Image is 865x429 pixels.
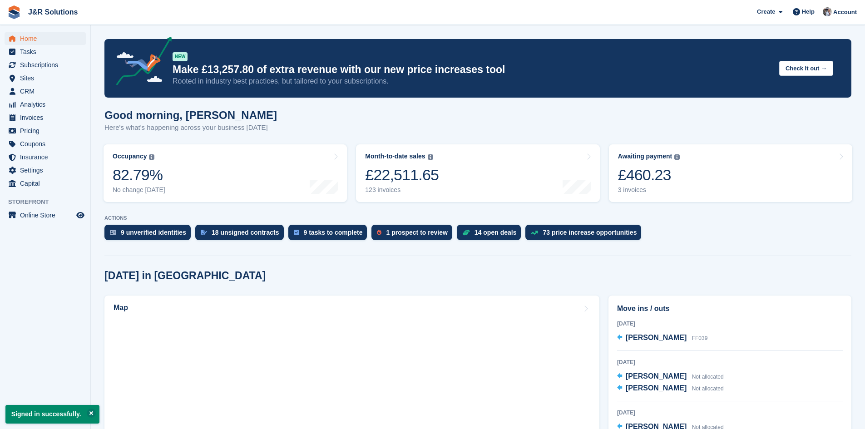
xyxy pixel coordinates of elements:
[525,225,646,245] a: 73 price increase opportunities
[692,385,724,392] span: Not allocated
[113,153,147,160] div: Occupancy
[617,383,724,394] a: [PERSON_NAME] Not allocated
[5,59,86,71] a: menu
[201,230,207,235] img: contract_signature_icon-13c848040528278c33f63329250d36e43548de30e8caae1d1a13099fd9432cc5.svg
[20,209,74,222] span: Online Store
[617,320,843,328] div: [DATE]
[5,124,86,137] a: menu
[779,61,833,76] button: Check it out →
[20,164,74,177] span: Settings
[113,166,165,184] div: 82.79%
[692,374,724,380] span: Not allocated
[20,124,74,137] span: Pricing
[618,153,672,160] div: Awaiting payment
[173,63,772,76] p: Make £13,257.80 of extra revenue with our new price increases tool
[5,111,86,124] a: menu
[365,166,439,184] div: £22,511.65
[149,154,154,160] img: icon-info-grey-7440780725fd019a000dd9b08b2336e03edf1995a4989e88bcd33f0948082b44.svg
[212,229,279,236] div: 18 unsigned contracts
[173,76,772,86] p: Rooted in industry best practices, but tailored to your subscriptions.
[104,109,277,121] h1: Good morning, [PERSON_NAME]
[617,358,843,366] div: [DATE]
[365,186,439,194] div: 123 invoices
[294,230,299,235] img: task-75834270c22a3079a89374b754ae025e5fb1db73e45f91037f5363f120a921f8.svg
[618,186,680,194] div: 3 invoices
[75,210,86,221] a: Preview store
[20,111,74,124] span: Invoices
[5,164,86,177] a: menu
[20,45,74,58] span: Tasks
[20,32,74,45] span: Home
[457,225,526,245] a: 14 open deals
[428,154,433,160] img: icon-info-grey-7440780725fd019a000dd9b08b2336e03edf1995a4989e88bcd33f0948082b44.svg
[626,384,687,392] span: [PERSON_NAME]
[5,45,86,58] a: menu
[617,409,843,417] div: [DATE]
[617,303,843,314] h2: Move ins / outs
[20,98,74,111] span: Analytics
[802,7,815,16] span: Help
[617,371,724,383] a: [PERSON_NAME] Not allocated
[5,405,99,424] p: Signed in successfully.
[5,177,86,190] a: menu
[109,37,172,89] img: price-adjustments-announcement-icon-8257ccfd72463d97f412b2fc003d46551f7dbcb40ab6d574587a9cd5c0d94...
[531,231,538,235] img: price_increase_opportunities-93ffe204e8149a01c8c9dc8f82e8f89637d9d84a8eef4429ea346261dce0b2c0.svg
[5,32,86,45] a: menu
[20,72,74,84] span: Sites
[114,304,128,312] h2: Map
[5,98,86,111] a: menu
[20,85,74,98] span: CRM
[104,123,277,133] p: Here's what's happening across your business [DATE]
[20,138,74,150] span: Coupons
[609,144,852,202] a: Awaiting payment £460.23 3 invoices
[626,372,687,380] span: [PERSON_NAME]
[7,5,21,19] img: stora-icon-8386f47178a22dfd0bd8f6a31ec36ba5ce8667c1dd55bd0f319d3a0aa187defe.svg
[543,229,637,236] div: 73 price increase opportunities
[823,7,832,16] img: Steve Revell
[104,215,851,221] p: ACTIONS
[110,230,116,235] img: verify_identity-adf6edd0f0f0b5bbfe63781bf79b02c33cf7c696d77639b501bdc392416b5a36.svg
[104,144,347,202] a: Occupancy 82.79% No change [DATE]
[173,52,188,61] div: NEW
[288,225,372,245] a: 9 tasks to complete
[104,225,195,245] a: 9 unverified identities
[371,225,456,245] a: 1 prospect to review
[20,151,74,163] span: Insurance
[462,229,470,236] img: deal-1b604bf984904fb50ccaf53a9ad4b4a5d6e5aea283cecdc64d6e3604feb123c2.svg
[5,138,86,150] a: menu
[626,334,687,341] span: [PERSON_NAME]
[113,186,165,194] div: No change [DATE]
[365,153,425,160] div: Month-to-date sales
[20,59,74,71] span: Subscriptions
[5,151,86,163] a: menu
[377,230,381,235] img: prospect-51fa495bee0391a8d652442698ab0144808aea92771e9ea1ae160a38d050c398.svg
[617,332,707,344] a: [PERSON_NAME] FF039
[5,85,86,98] a: menu
[304,229,363,236] div: 9 tasks to complete
[386,229,447,236] div: 1 prospect to review
[5,72,86,84] a: menu
[104,270,266,282] h2: [DATE] in [GEOGRAPHIC_DATA]
[833,8,857,17] span: Account
[757,7,775,16] span: Create
[8,197,90,207] span: Storefront
[475,229,517,236] div: 14 open deals
[20,177,74,190] span: Capital
[674,154,680,160] img: icon-info-grey-7440780725fd019a000dd9b08b2336e03edf1995a4989e88bcd33f0948082b44.svg
[25,5,81,20] a: J&R Solutions
[356,144,599,202] a: Month-to-date sales £22,511.65 123 invoices
[195,225,288,245] a: 18 unsigned contracts
[692,335,708,341] span: FF039
[5,209,86,222] a: menu
[618,166,680,184] div: £460.23
[121,229,186,236] div: 9 unverified identities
